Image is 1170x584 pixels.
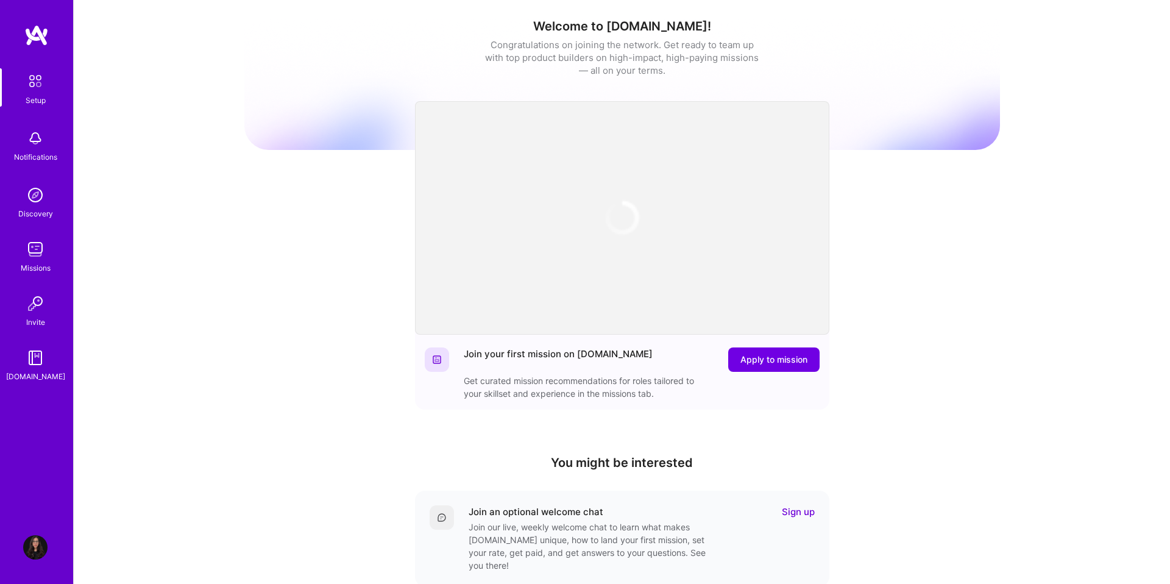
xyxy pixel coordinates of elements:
[415,455,829,470] h4: You might be interested
[740,354,807,366] span: Apply to mission
[26,94,46,107] div: Setup
[464,374,707,400] div: Get curated mission recommendations for roles tailored to your skillset and experience in the mis...
[469,521,712,572] div: Join our live, weekly welcome chat to learn what makes [DOMAIN_NAME] unique, how to land your fir...
[23,346,48,370] img: guide book
[728,347,820,372] button: Apply to mission
[23,291,48,316] img: Invite
[464,347,653,372] div: Join your first mission on [DOMAIN_NAME]
[24,24,49,46] img: logo
[23,183,48,207] img: discovery
[415,101,829,335] iframe: video
[6,370,65,383] div: [DOMAIN_NAME]
[244,19,1000,34] h1: Welcome to [DOMAIN_NAME]!
[485,38,759,77] div: Congratulations on joining the network. Get ready to team up with top product builders on high-im...
[782,505,815,518] a: Sign up
[18,207,53,220] div: Discovery
[21,262,51,274] div: Missions
[26,316,45,329] div: Invite
[599,194,645,241] img: loading
[20,535,51,560] a: User Avatar
[23,535,48,560] img: User Avatar
[432,355,442,365] img: Website
[437,513,447,522] img: Comment
[23,68,48,94] img: setup
[14,151,57,163] div: Notifications
[23,126,48,151] img: bell
[469,505,603,518] div: Join an optional welcome chat
[23,237,48,262] img: teamwork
